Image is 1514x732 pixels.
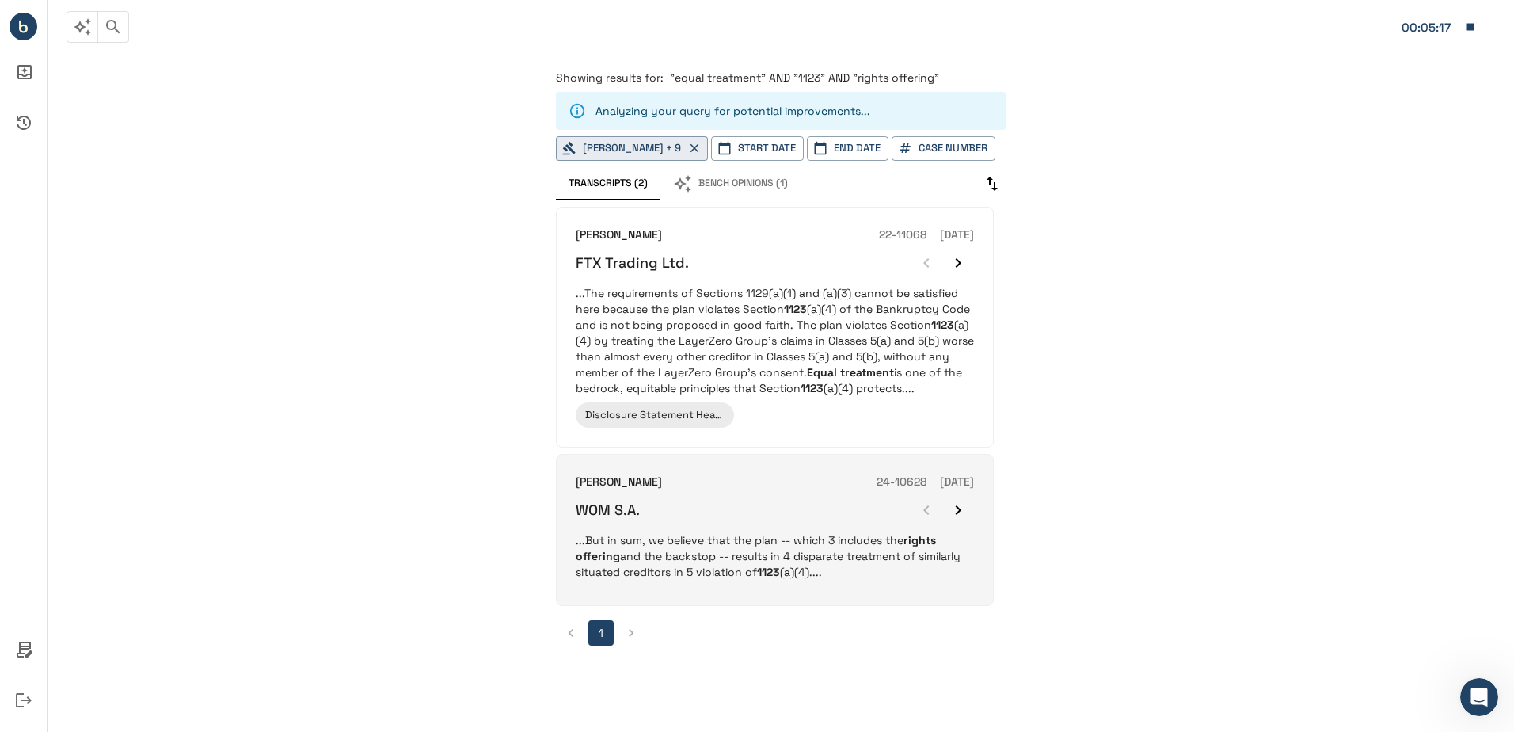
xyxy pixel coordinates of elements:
[576,533,936,563] em: rights offering
[879,227,927,244] h6: 22-11068
[595,103,870,119] p: Analyzing your query for potential improvements ...
[784,302,807,316] em: 1123
[576,501,640,519] h6: WOM S.A.
[1394,10,1484,44] button: Matter: 107629.0001
[940,227,974,244] h6: [DATE]
[588,620,614,646] button: page 1
[556,167,660,200] button: Transcripts (2)
[556,620,994,646] nav: pagination navigation
[556,136,708,161] button: [PERSON_NAME] + 9
[670,71,939,85] span: "equal treatment" AND "1123" AND "rights offering"
[660,167,801,200] button: Bench Opinions (1)
[576,532,974,580] p: ...But in sum, we believe that the plan -- which 3 includes the and the backstop -- results in 4 ...
[807,136,888,161] button: End Date
[877,474,927,491] h6: 24-10628
[576,254,689,272] h6: FTX Trading Ltd.
[576,474,662,491] h6: [PERSON_NAME]
[1460,678,1498,716] iframe: Intercom live chat
[576,227,662,244] h6: [PERSON_NAME]
[585,408,734,421] span: Disclosure Statement Hearing
[757,565,780,579] em: 1123
[940,474,974,491] h6: [DATE]
[892,136,995,161] button: Case Number
[801,381,824,395] em: 1123
[807,365,894,379] em: Equal treatment
[1402,17,1457,38] div: Matter: 107629.0001
[576,285,974,396] p: ...The requirements of Sections 1129(a)(1) and (a)(3) cannot be satisfied here because the plan v...
[931,318,954,332] em: 1123
[556,71,664,85] span: Showing results for:
[711,136,804,161] button: Start Date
